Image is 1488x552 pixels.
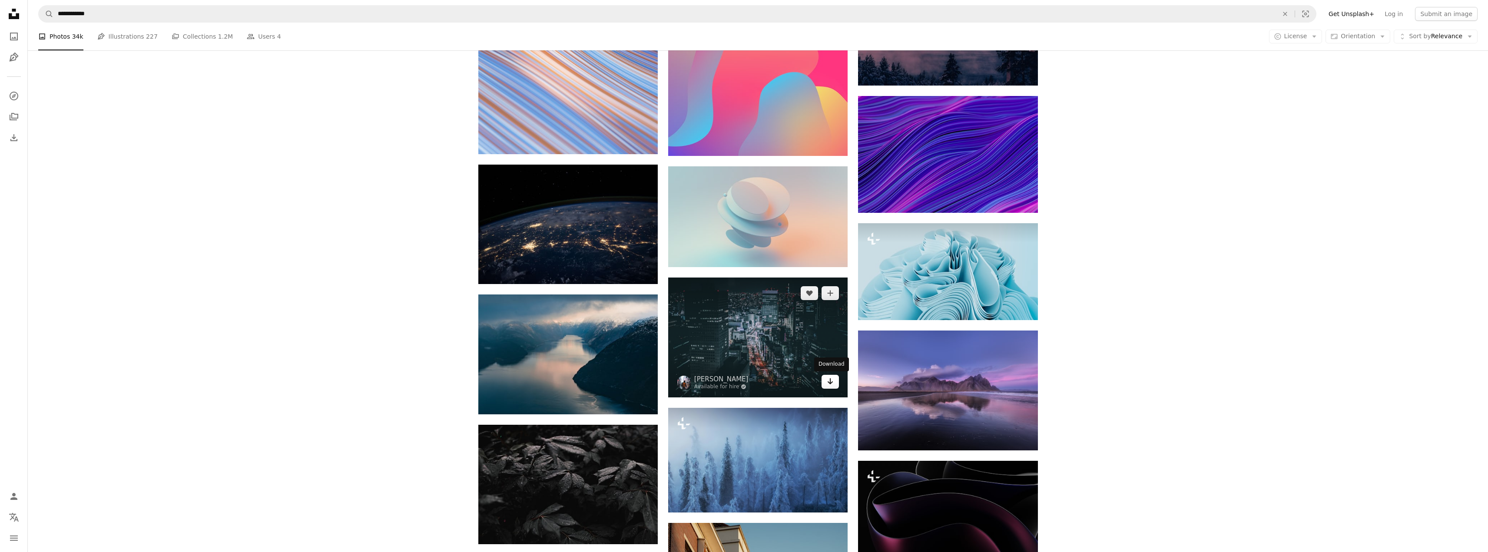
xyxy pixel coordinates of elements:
span: 227 [146,32,158,41]
a: Download History [5,129,23,146]
a: Collections [5,108,23,126]
img: photo of mountain [858,331,1037,450]
button: Visual search [1295,6,1316,22]
button: Add to Collection [822,286,839,300]
a: Photos [5,28,23,45]
button: Like [801,286,818,300]
span: License [1284,33,1307,40]
img: a body of water surrounded by mountains under a cloudy sky [478,294,658,414]
a: blue and white round illustration [668,213,848,221]
div: Download [814,357,849,371]
button: Clear [1276,6,1295,22]
button: License [1269,30,1322,43]
button: Orientation [1326,30,1390,43]
span: Sort by [1409,33,1431,40]
a: a close up of a blue paper sculpture [858,268,1037,275]
a: Get Unsplash+ [1323,7,1379,21]
button: Language [5,509,23,526]
a: grayscale photo of plant [478,480,658,488]
a: photo of mountain [858,386,1037,394]
img: grayscale photo of plant [478,425,658,544]
span: 1.2M [218,32,233,41]
a: a foggy forest filled with lots of trees [668,456,848,464]
a: Available for hire [694,383,749,390]
img: background pattern [858,96,1037,213]
button: Submit an image [1415,7,1478,21]
a: a body of water surrounded by mountains under a cloudy sky [478,350,658,358]
button: Menu [5,529,23,547]
a: a black and purple abstract background with curves [858,516,1037,524]
a: photo of outer space [478,220,658,228]
a: Users 4 [247,23,281,50]
a: Log in [1379,7,1408,21]
img: Go to Andre Benz's profile [677,376,691,390]
span: Orientation [1341,33,1375,40]
a: background pattern [858,150,1037,158]
a: Explore [5,87,23,105]
a: Illustrations [5,49,23,66]
span: 4 [277,32,281,41]
a: Illustrations 227 [97,23,158,50]
form: Find visuals sitewide [38,5,1316,23]
button: Sort byRelevance [1394,30,1478,43]
a: Log in / Sign up [5,488,23,505]
img: a close up of a blue paper sculpture [858,223,1037,320]
img: photo of outer space [478,165,658,284]
a: Collections 1.2M [172,23,233,50]
a: aerial photography of city skyline during night time [668,334,848,341]
img: aerial photography of city skyline during night time [668,278,848,397]
span: Relevance [1409,32,1462,41]
button: Search Unsplash [39,6,53,22]
a: [PERSON_NAME] [694,375,749,383]
a: Download [822,375,839,389]
a: Home — Unsplash [5,5,23,24]
img: blue and white round illustration [668,166,848,267]
img: a foggy forest filled with lots of trees [668,408,848,512]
